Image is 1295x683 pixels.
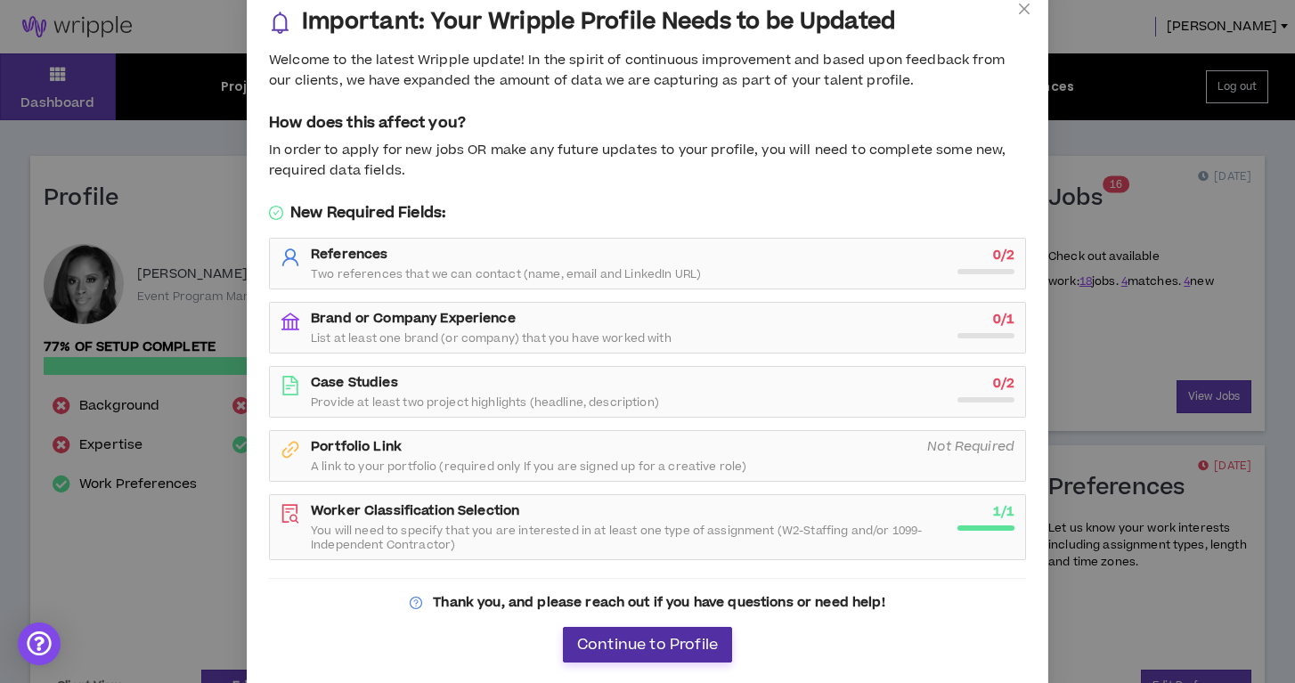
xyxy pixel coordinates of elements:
[311,309,516,328] strong: Brand or Company Experience
[269,141,1026,181] div: In order to apply for new jobs OR make any future updates to your profile, you will need to compl...
[281,504,300,524] span: file-search
[577,637,718,654] span: Continue to Profile
[311,437,402,456] strong: Portfolio Link
[927,437,1014,456] i: Not Required
[410,597,422,609] span: question-circle
[433,593,884,612] strong: Thank you, and please reach out if you have questions or need help!
[311,267,701,281] span: Two references that we can contact (name, email and LinkedIn URL)
[993,246,1014,264] strong: 0 / 2
[311,245,387,264] strong: References
[269,51,1026,91] div: Welcome to the latest Wripple update! In the spirit of continuous improvement and based upon feed...
[311,395,659,410] span: Provide at least two project highlights (headline, description)
[993,310,1014,329] strong: 0 / 1
[311,459,746,474] span: A link to your portfolio (required only If you are signed up for a creative role)
[18,622,61,665] div: Open Intercom Messenger
[281,440,300,459] span: link
[269,206,283,220] span: check-circle
[1017,2,1031,16] span: close
[281,312,300,331] span: bank
[563,627,732,663] button: Continue to Profile
[311,501,519,520] strong: Worker Classification Selection
[311,524,947,552] span: You will need to specify that you are interested in at least one type of assignment (W2-Staffing ...
[993,502,1014,521] strong: 1 / 1
[311,331,672,346] span: List at least one brand (or company) that you have worked with
[269,12,291,34] span: bell
[311,373,398,392] strong: Case Studies
[302,8,895,37] h3: Important: Your Wripple Profile Needs to be Updated
[281,376,300,395] span: file-text
[269,202,1026,224] h5: New Required Fields:
[281,248,300,267] span: user
[993,374,1014,393] strong: 0 / 2
[269,112,1026,134] h5: How does this affect you?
